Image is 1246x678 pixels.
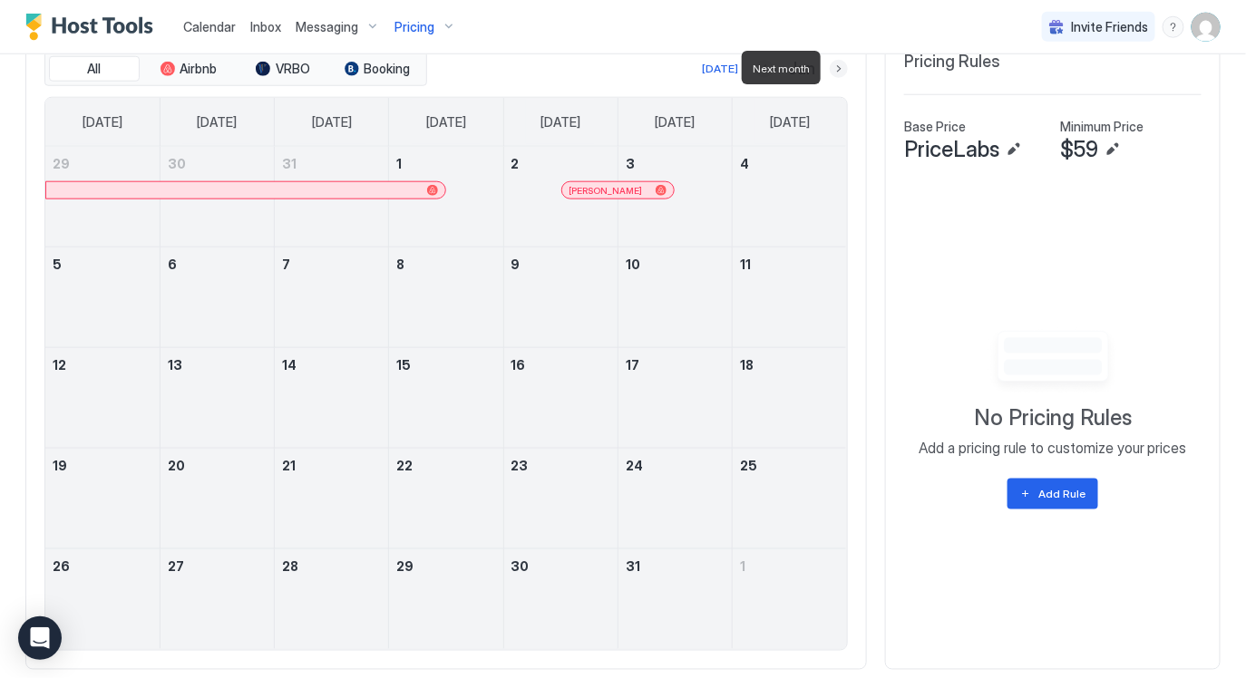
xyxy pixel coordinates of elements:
a: Sunday [64,98,141,147]
td: January 31, 2025 [618,549,732,650]
td: January 5, 2025 [45,247,160,348]
span: 24 [626,458,643,473]
td: January 17, 2025 [618,348,732,449]
a: January 9, 2025 [504,247,618,281]
button: Airbnb [143,56,234,82]
a: January 24, 2025 [618,449,732,482]
td: December 30, 2024 [160,147,274,247]
td: January 26, 2025 [45,549,160,650]
td: February 1, 2025 [733,549,847,650]
a: January 15, 2025 [389,348,502,382]
a: January 4, 2025 [733,147,847,180]
span: Add a pricing rule to customize your prices [919,439,1187,457]
button: Edit [1003,139,1025,160]
td: January 15, 2025 [389,348,503,449]
span: 7 [282,257,290,272]
span: [DATE] [540,114,580,131]
td: January 1, 2025 [389,147,503,247]
a: Monday [179,98,255,147]
a: Wednesday [408,98,484,147]
td: January 21, 2025 [275,449,389,549]
button: VRBO [238,56,328,82]
td: January 11, 2025 [733,247,847,348]
div: [DATE] [702,61,738,77]
a: January 27, 2025 [161,549,274,583]
span: 10 [626,257,640,272]
span: 31 [282,156,297,171]
a: January 16, 2025 [504,348,618,382]
span: 20 [168,458,185,473]
a: January 29, 2025 [389,549,502,583]
button: Edit [1102,139,1124,160]
a: February 1, 2025 [733,549,847,583]
span: All [88,61,102,77]
a: January 28, 2025 [275,549,388,583]
td: January 9, 2025 [503,247,618,348]
span: 25 [740,458,757,473]
span: 28 [282,558,298,574]
td: January 10, 2025 [618,247,732,348]
span: [DATE] [83,114,122,131]
div: [PERSON_NAME] [569,185,667,197]
a: Host Tools Logo [25,14,161,41]
div: Add Rule [1038,486,1085,502]
td: January 23, 2025 [503,449,618,549]
span: 31 [626,558,640,574]
td: January 12, 2025 [45,348,160,449]
td: January 7, 2025 [275,247,389,348]
a: December 31, 2024 [275,147,388,180]
span: Next month [753,62,810,75]
td: January 25, 2025 [733,449,847,549]
span: Calendar [183,19,236,34]
span: 30 [168,156,186,171]
a: Inbox [250,17,281,36]
span: Pricing [394,19,434,35]
div: tab-group [44,52,427,86]
span: Invite Friends [1071,19,1148,35]
a: January 19, 2025 [45,449,160,482]
span: 18 [740,357,754,373]
div: menu [1163,16,1184,38]
span: 9 [511,257,521,272]
span: Base Price [904,119,966,135]
a: Thursday [522,98,599,147]
span: 8 [396,257,404,272]
span: Pricing Rules [904,52,1000,73]
td: January 28, 2025 [275,549,389,650]
span: 26 [53,558,70,574]
td: January 6, 2025 [160,247,274,348]
a: January 21, 2025 [275,449,388,482]
button: Booking [332,56,423,82]
span: PriceLabs [904,136,999,163]
a: Calendar [183,17,236,36]
span: 27 [168,558,184,574]
span: 15 [396,357,411,373]
a: December 30, 2024 [161,147,274,180]
td: January 14, 2025 [275,348,389,449]
div: Empty image [975,326,1132,397]
span: [DATE] [770,114,810,131]
a: January 30, 2025 [504,549,618,583]
a: Saturday [752,98,828,147]
button: Add Rule [1008,479,1098,509]
td: January 16, 2025 [503,348,618,449]
a: January 17, 2025 [618,348,732,382]
div: User profile [1192,13,1221,42]
a: January 3, 2025 [618,147,732,180]
span: 2 [511,156,520,171]
td: January 29, 2025 [389,549,503,650]
a: January 10, 2025 [618,247,732,281]
a: January 22, 2025 [389,449,502,482]
span: [DATE] [312,114,352,131]
a: January 26, 2025 [45,549,160,583]
td: January 18, 2025 [733,348,847,449]
span: 29 [396,558,414,574]
a: January 18, 2025 [733,348,847,382]
span: 23 [511,458,529,473]
span: Booking [365,61,411,77]
a: January 13, 2025 [161,348,274,382]
a: January 6, 2025 [161,247,274,281]
td: January 30, 2025 [503,549,618,650]
a: Friday [638,98,714,147]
